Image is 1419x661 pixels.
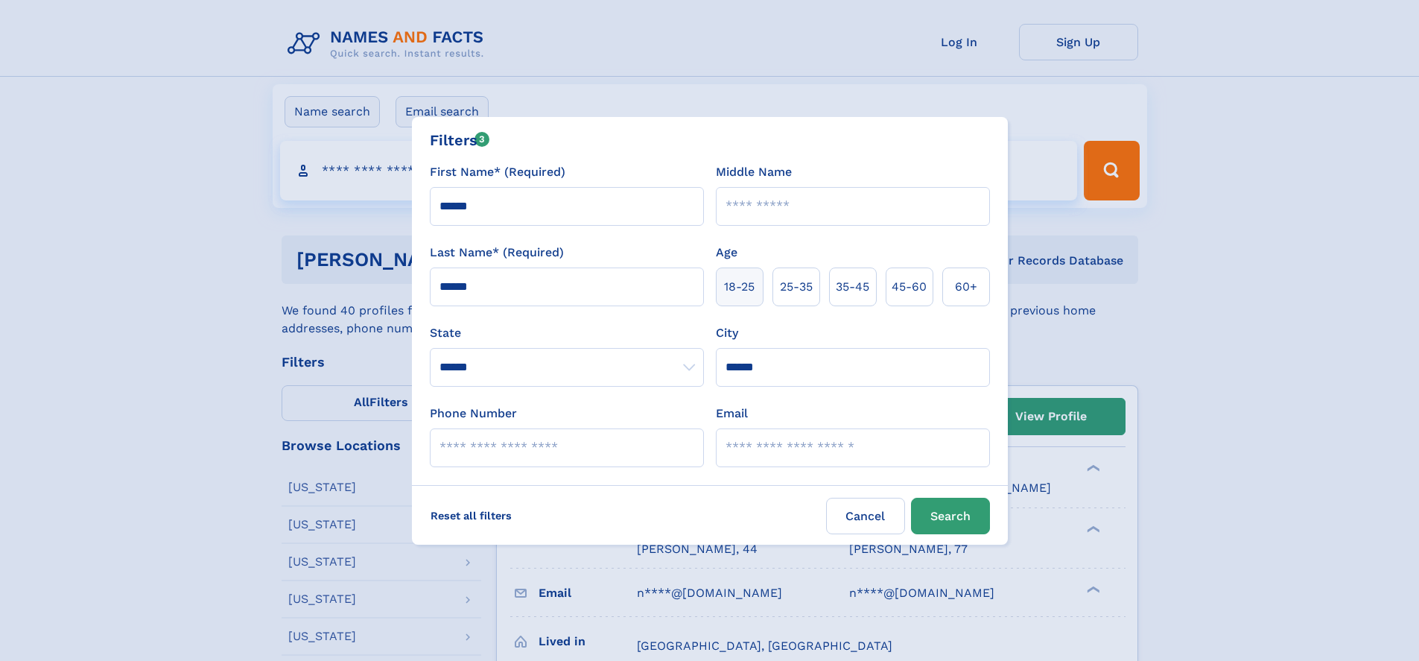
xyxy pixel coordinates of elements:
label: Email [716,405,748,423]
label: Age [716,244,737,262]
div: Filters [430,129,490,151]
span: 25‑35 [780,278,813,296]
label: State [430,324,704,342]
label: Middle Name [716,163,792,181]
label: Phone Number [430,405,517,423]
span: 35‑45 [836,278,869,296]
button: Search [911,498,990,534]
label: Cancel [826,498,905,534]
label: First Name* (Required) [430,163,565,181]
label: Last Name* (Required) [430,244,564,262]
span: 45‑60 [892,278,927,296]
span: 60+ [955,278,977,296]
label: City [716,324,738,342]
label: Reset all filters [421,498,521,534]
span: 18‑25 [724,278,755,296]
